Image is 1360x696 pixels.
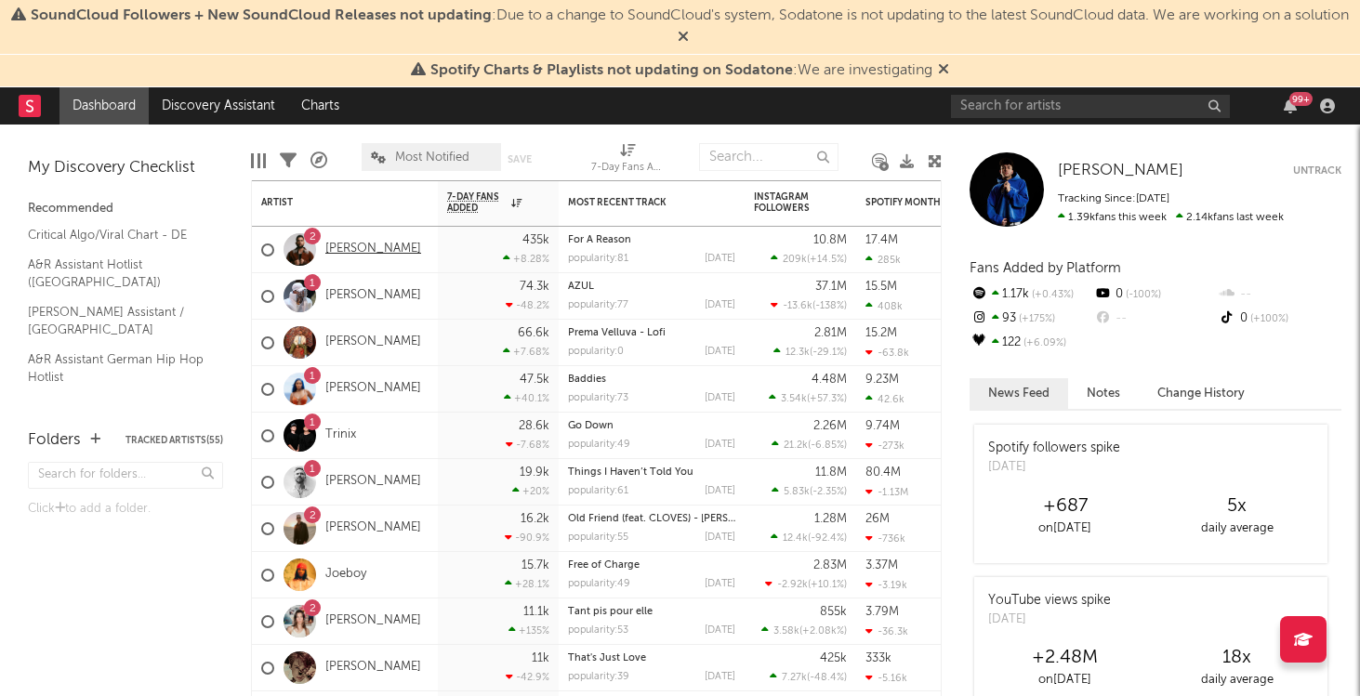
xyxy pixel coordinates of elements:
[288,87,352,125] a: Charts
[786,348,810,358] span: 12.3k
[568,653,735,663] div: That's Just Love
[1029,290,1074,300] span: +0.43 %
[251,134,266,188] div: Edit Columns
[1289,92,1313,106] div: 99 +
[505,578,549,590] div: +28.1 %
[765,578,847,590] div: ( )
[568,374,735,385] div: Baddies
[508,624,549,637] div: +135 %
[979,495,1151,518] div: +687
[508,154,532,164] button: Save
[865,327,897,339] div: 15.2M
[325,335,421,350] a: [PERSON_NAME]
[568,347,624,357] div: popularity: 0
[506,671,549,683] div: -42.9 %
[568,235,631,245] a: For A Reason
[520,374,549,386] div: 47.5k
[979,669,1151,691] div: on [DATE]
[705,393,735,403] div: [DATE]
[325,381,421,397] a: [PERSON_NAME]
[505,532,549,544] div: -90.9 %
[865,281,897,293] div: 15.5M
[568,328,666,338] a: Prema Velluva - Lofi
[395,151,469,164] span: Most Notified
[591,157,666,179] div: 7-Day Fans Added (7-Day Fans Added)
[280,134,297,188] div: Filters
[1218,307,1341,331] div: 0
[810,394,844,404] span: +57.3 %
[568,440,630,450] div: popularity: 49
[979,647,1151,669] div: +2.48M
[811,533,844,544] span: -92.4 %
[782,673,807,683] span: 7.27k
[568,328,735,338] div: Prema Velluva - Lofi
[970,282,1093,307] div: 1.17k
[1284,98,1297,113] button: 99+
[28,225,205,245] a: Critical Algo/Viral Chart - DE
[568,560,640,571] a: Free of Charge
[568,514,735,524] div: Old Friend (feat. CLOVES) - KOPPY Remix
[568,467,693,478] a: Things I Haven’t Told You
[938,63,949,78] span: Dismiss
[865,374,899,386] div: 9.23M
[506,439,549,451] div: -7.68 %
[812,487,844,497] span: -2.35 %
[325,288,421,304] a: [PERSON_NAME]
[781,394,807,404] span: 3.54k
[705,579,735,589] div: [DATE]
[812,348,844,358] span: -29.1 %
[31,8,1349,23] span: : Due to a change to SoundCloud's system, Sodatone is not updating to the latest SoundCloud data....
[815,466,847,479] div: 11.8M
[865,559,898,571] div: 3.37M
[59,87,149,125] a: Dashboard
[28,302,205,340] a: [PERSON_NAME] Assistant / [GEOGRAPHIC_DATA]
[988,439,1120,458] div: Spotify followers spike
[814,327,847,339] div: 2.81M
[777,580,808,590] span: -2.92k
[1058,193,1169,204] span: Tracking Since: [DATE]
[865,300,903,312] div: 408k
[802,626,844,637] span: +2.08k %
[325,613,421,629] a: [PERSON_NAME]
[325,474,421,490] a: [PERSON_NAME]
[815,301,844,311] span: -138 %
[783,301,812,311] span: -13.6k
[31,8,492,23] span: SoundCloud Followers + New SoundCloud Releases not updating
[430,63,793,78] span: Spotify Charts & Playlists not updating on Sodatone
[568,393,628,403] div: popularity: 73
[1058,212,1284,223] span: 2.14k fans last week
[865,234,898,246] div: 17.4M
[705,625,735,636] div: [DATE]
[149,87,288,125] a: Discovery Assistant
[325,567,366,583] a: Joeboy
[865,513,890,525] div: 26M
[1218,282,1341,307] div: --
[1151,495,1323,518] div: 5 x
[568,532,628,543] div: popularity: 55
[568,282,735,292] div: AZUL
[705,532,735,543] div: [DATE]
[28,498,223,520] div: Click to add a folder.
[810,673,844,683] span: -48.4 %
[761,624,847,637] div: ( )
[568,374,606,385] a: Baddies
[811,580,844,590] span: +10.1 %
[865,466,901,479] div: 80.4M
[591,134,666,188] div: 7-Day Fans Added (7-Day Fans Added)
[568,486,628,496] div: popularity: 61
[532,652,549,664] div: 11k
[970,307,1093,331] div: 93
[811,440,844,451] span: -6.85 %
[705,486,735,496] div: [DATE]
[705,300,735,310] div: [DATE]
[568,579,630,589] div: popularity: 49
[261,197,401,208] div: Artist
[988,458,1120,477] div: [DATE]
[521,513,549,525] div: 16.2k
[1151,647,1323,669] div: 18 x
[979,518,1151,540] div: on [DATE]
[1058,162,1183,180] a: [PERSON_NAME]
[28,198,223,220] div: Recommended
[522,559,549,571] div: 15.7k
[705,254,735,264] div: [DATE]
